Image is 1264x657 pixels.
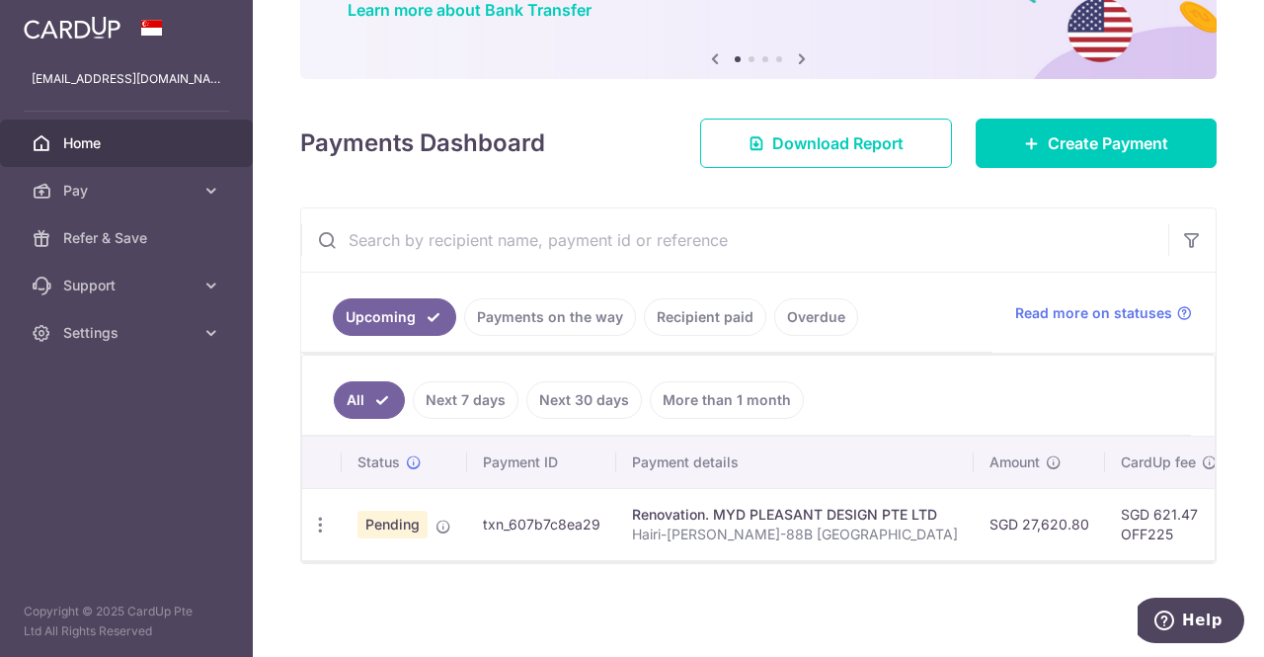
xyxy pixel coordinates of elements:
a: Payments on the way [464,298,636,336]
span: Read more on statuses [1015,303,1172,323]
span: Pay [63,181,194,201]
span: Home [63,133,194,153]
iframe: Opens a widget where you can find more information [1138,598,1244,647]
span: Create Payment [1048,131,1168,155]
a: Upcoming [333,298,456,336]
span: CardUp fee [1121,452,1196,472]
td: txn_607b7c8ea29 [467,488,616,560]
p: [EMAIL_ADDRESS][DOMAIN_NAME] [32,69,221,89]
span: Settings [63,323,194,343]
a: Download Report [700,119,952,168]
a: Recipient paid [644,298,766,336]
a: All [334,381,405,419]
th: Payment details [616,437,974,488]
input: Search by recipient name, payment id or reference [301,208,1168,272]
div: Renovation. MYD PLEASANT DESIGN PTE LTD [632,505,958,525]
p: Hairi-[PERSON_NAME]-88B [GEOGRAPHIC_DATA] [632,525,958,544]
span: Download Report [772,131,904,155]
span: Amount [989,452,1040,472]
a: Next 7 days [413,381,518,419]
span: Refer & Save [63,228,194,248]
img: CardUp [24,16,120,40]
a: Read more on statuses [1015,303,1192,323]
span: Status [357,452,400,472]
th: Payment ID [467,437,616,488]
a: Overdue [774,298,858,336]
td: SGD 27,620.80 [974,488,1105,560]
a: Next 30 days [526,381,642,419]
span: Pending [357,511,428,538]
h4: Payments Dashboard [300,125,545,161]
a: Create Payment [976,119,1217,168]
a: More than 1 month [650,381,804,419]
td: SGD 621.47 OFF225 [1105,488,1233,560]
span: Support [63,276,194,295]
